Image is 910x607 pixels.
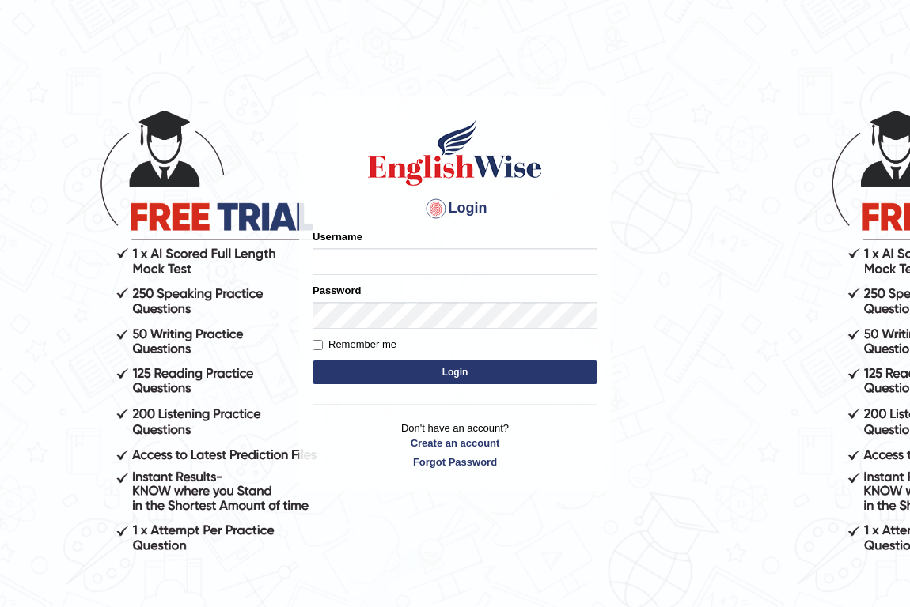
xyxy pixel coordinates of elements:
input: Remember me [313,340,323,350]
label: Remember me [313,337,396,353]
h4: Login [313,196,597,221]
a: Create an account [313,435,597,451]
p: Don't have an account? [313,420,597,469]
label: Password [313,283,361,298]
img: Logo of English Wise sign in for intelligent practice with AI [365,117,545,188]
label: Username [313,229,362,244]
button: Login [313,360,597,384]
a: Forgot Password [313,454,597,469]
